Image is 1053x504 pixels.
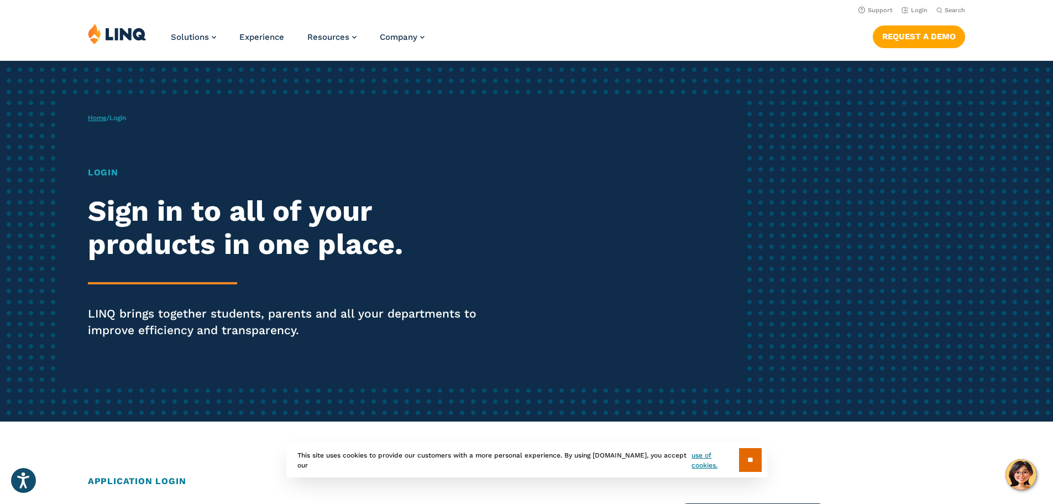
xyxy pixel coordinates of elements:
span: / [88,114,126,122]
a: Solutions [171,32,216,42]
h2: Sign in to all of your products in one place. [88,195,494,261]
img: LINQ | K‑12 Software [88,23,146,44]
span: Login [109,114,126,122]
a: Login [902,7,928,14]
span: Company [380,32,417,42]
p: LINQ brings together students, parents and all your departments to improve efficiency and transpa... [88,305,494,339]
a: Resources [307,32,357,42]
a: Company [380,32,425,42]
span: Search [945,7,965,14]
nav: Button Navigation [873,23,965,48]
nav: Primary Navigation [171,23,425,60]
span: Solutions [171,32,209,42]
button: Open Search Bar [936,6,965,14]
span: Resources [307,32,349,42]
a: Experience [239,32,284,42]
div: This site uses cookies to provide our customers with a more personal experience. By using [DOMAIN... [286,443,767,477]
a: use of cookies. [691,450,738,470]
a: Home [88,114,107,122]
h1: Login [88,166,494,179]
button: Hello, have a question? Let’s chat. [1005,459,1036,490]
a: Support [858,7,893,14]
a: Request a Demo [873,25,965,48]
